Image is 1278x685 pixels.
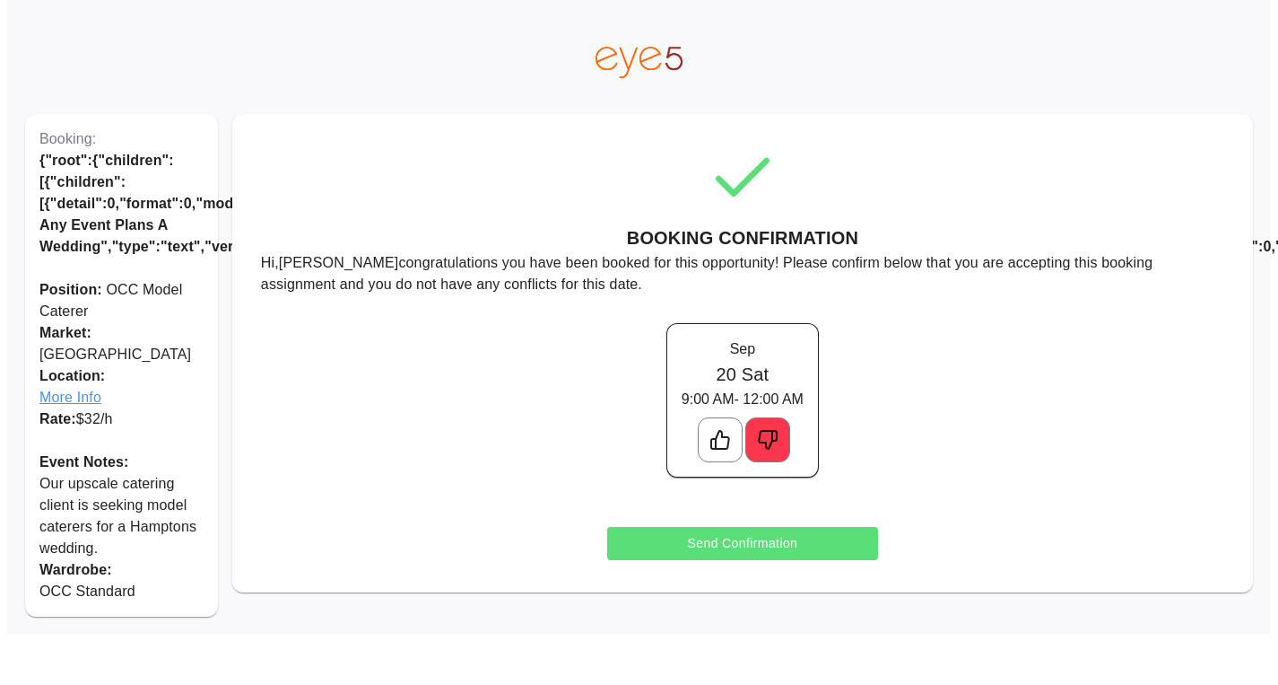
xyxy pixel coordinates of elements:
p: {"root":{"children":[{"children":[{"detail":0,"format":0,"mode":"normal","style":"","text":"In An... [39,150,204,258]
p: 9:00 AM - 12:00 AM [682,389,804,410]
p: OCC Standard [39,581,204,602]
p: Our upscale catering client is seeking model caterers for a Hamptons wedding. [39,473,204,559]
h6: BOOKING CONFIRMATION [627,224,858,252]
span: Position: [39,282,102,297]
p: Event Notes: [39,452,204,473]
h6: 20 Sat [682,360,804,389]
p: $ 32 /h [39,408,204,430]
p: Hi, [PERSON_NAME] congratulations you have been booked for this opportunity! Please confirm below... [261,252,1224,295]
p: Wardrobe: [39,559,204,581]
p: [GEOGRAPHIC_DATA] [39,322,204,365]
p: OCC Model Caterer [39,279,204,322]
span: Location: [39,365,204,387]
p: Booking: [39,128,204,150]
span: Rate: [39,411,76,426]
button: Send Confirmation [607,527,879,560]
img: eye5 [596,47,682,78]
p: Sep [682,338,804,360]
span: More Info [39,387,204,408]
span: Market: [39,325,91,340]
